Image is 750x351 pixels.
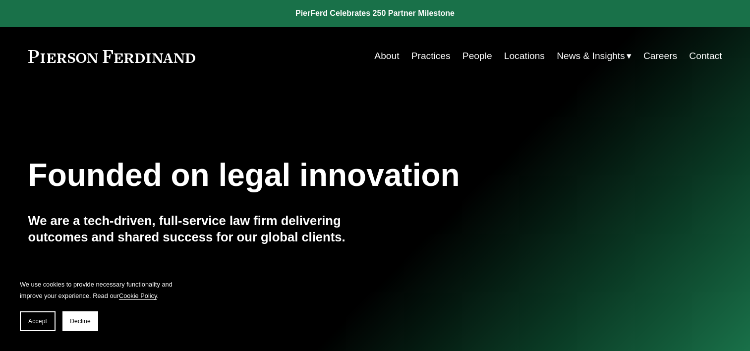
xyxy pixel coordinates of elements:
[557,47,632,65] a: folder dropdown
[689,47,722,65] a: Contact
[557,48,625,65] span: News & Insights
[411,47,451,65] a: Practices
[28,318,47,325] span: Accept
[70,318,91,325] span: Decline
[504,47,545,65] a: Locations
[462,47,492,65] a: People
[28,157,607,193] h1: Founded on legal innovation
[20,279,178,301] p: We use cookies to provide necessary functionality and improve your experience. Read our .
[374,47,399,65] a: About
[119,292,157,299] a: Cookie Policy
[28,213,375,245] h4: We are a tech-driven, full-service law firm delivering outcomes and shared success for our global...
[62,311,98,331] button: Decline
[643,47,677,65] a: Careers
[10,269,188,341] section: Cookie banner
[20,311,56,331] button: Accept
